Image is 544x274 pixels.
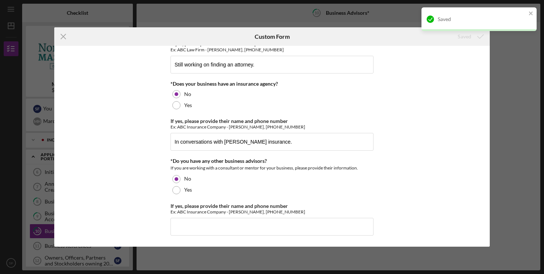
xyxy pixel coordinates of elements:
label: If yes, please provide their name and phone number [171,203,288,209]
div: Saved [438,16,526,22]
label: If yes, please provide their name and phone number [171,118,288,124]
div: If you are working with a consultant or mentor for your business, please provide their information. [171,164,373,172]
button: close [528,10,534,17]
div: Ex: ABC Law Firm - [PERSON_NAME], [PHONE_NUMBER] [171,47,373,52]
label: No [184,176,191,182]
label: If yes, please provide their name and phone number [171,41,288,47]
label: No [184,91,191,97]
label: Yes [184,187,192,193]
label: Yes [184,102,192,108]
div: *Do you have any other business advisors? [171,158,373,164]
div: Ex: ABC Insurance Company - [PERSON_NAME], [PHONE_NUMBER] [171,124,373,130]
div: *Does your business have an insurance agency? [171,81,373,87]
h6: Custom Form [255,33,290,40]
div: Ex: ABC Insurance Company - [PERSON_NAME], [PHONE_NUMBER] [171,209,373,215]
